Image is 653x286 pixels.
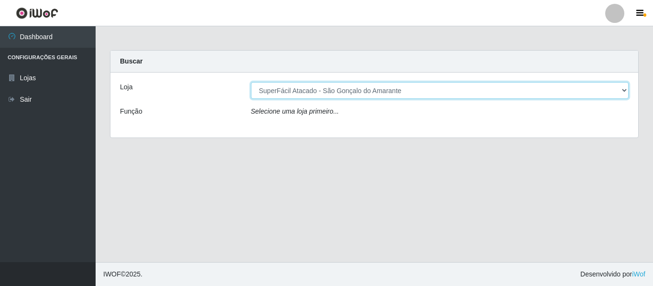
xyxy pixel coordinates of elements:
[103,269,142,279] span: © 2025 .
[16,7,58,19] img: CoreUI Logo
[120,57,142,65] strong: Buscar
[632,270,645,278] a: iWof
[120,106,142,117] label: Função
[120,82,132,92] label: Loja
[251,107,339,115] i: Selecione uma loja primeiro...
[103,270,121,278] span: IWOF
[580,269,645,279] span: Desenvolvido por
